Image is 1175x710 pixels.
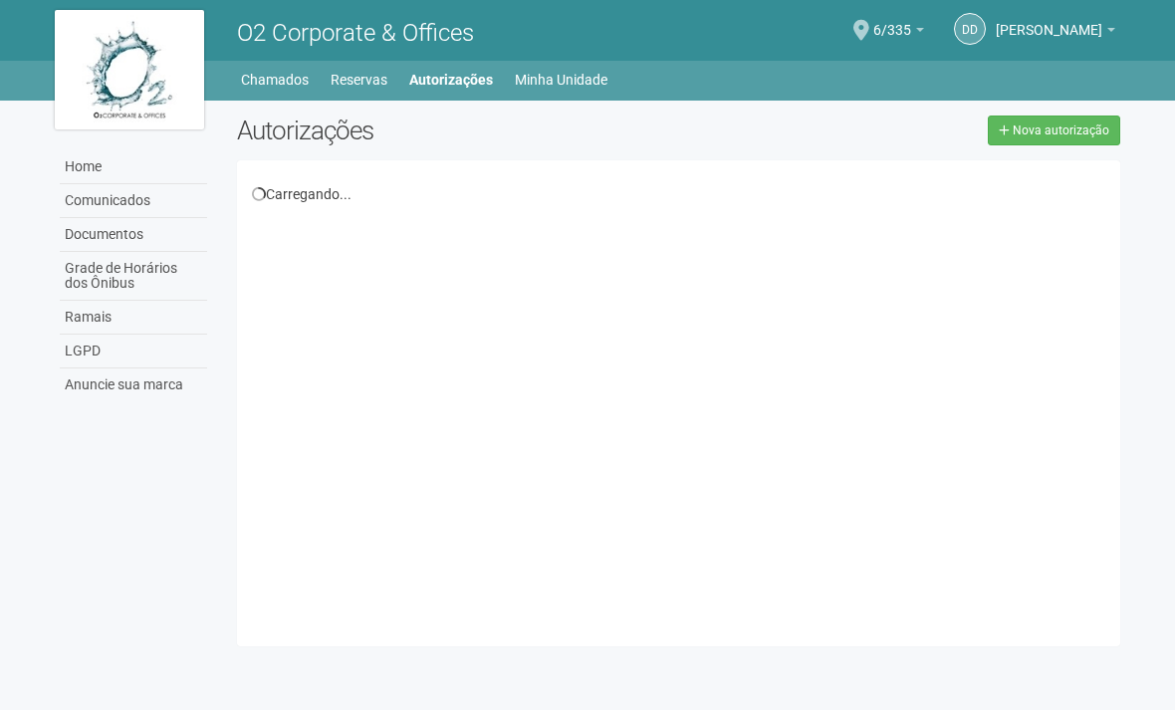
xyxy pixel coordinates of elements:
[331,66,387,94] a: Reservas
[954,13,986,45] a: Dd
[60,218,207,252] a: Documentos
[60,184,207,218] a: Comunicados
[60,335,207,368] a: LGPD
[996,25,1115,41] a: [PERSON_NAME]
[409,66,493,94] a: Autorizações
[60,252,207,301] a: Grade de Horários dos Ônibus
[55,10,204,129] img: logo.jpg
[60,301,207,335] a: Ramais
[237,116,663,145] h2: Autorizações
[873,25,924,41] a: 6/335
[60,368,207,401] a: Anuncie sua marca
[60,150,207,184] a: Home
[252,185,1105,203] div: Carregando...
[873,3,911,38] span: 6/335
[515,66,607,94] a: Minha Unidade
[996,3,1102,38] span: Douglas de Almeida Roberto
[241,66,309,94] a: Chamados
[1013,123,1109,137] span: Nova autorização
[237,19,474,47] span: O2 Corporate & Offices
[988,116,1120,145] a: Nova autorização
